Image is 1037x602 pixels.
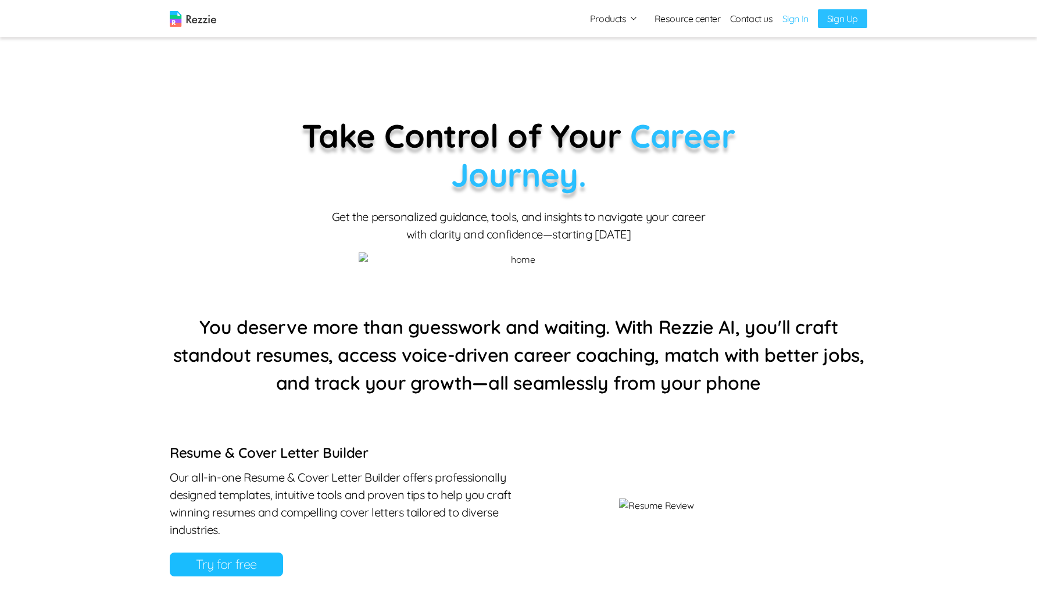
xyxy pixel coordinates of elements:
a: Sign Up [818,9,867,28]
img: home [359,252,678,266]
p: Take Control of Your [242,116,795,194]
h6: Resume & Cover Letter Builder [170,443,548,462]
h4: You deserve more than guesswork and waiting. With Rezzie AI, you'll craft standout resumes, acces... [170,313,867,397]
img: logo [170,11,216,27]
a: Sign In [782,12,809,26]
p: Get the personalized guidance, tools, and insights to navigate your career with clarity and confi... [330,208,707,243]
img: Resume Review [619,498,867,512]
p: Our all-in-one Resume & Cover Letter Builder offers professionally designed templates, intuitive ... [170,469,548,539]
a: Resource center [655,12,721,26]
button: Products [590,12,638,26]
a: Contact us [730,12,773,26]
a: Try for free [170,553,283,576]
span: Career Journey. [451,115,735,195]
